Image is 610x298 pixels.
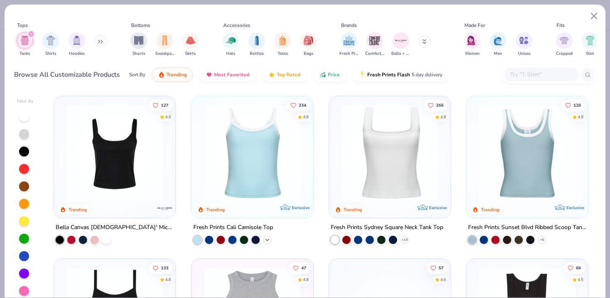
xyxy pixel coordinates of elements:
img: 94a2aa95-cd2b-4983-969b-ecd512716e9a [337,105,442,201]
button: filter button [182,32,199,57]
button: Like [426,262,448,274]
img: Sweatpants Image [160,36,169,45]
img: Bottles Image [252,36,261,45]
div: Bella Canvas [DEMOGRAPHIC_DATA]' Micro Ribbed Scoop Tank [56,222,174,233]
button: Close [586,8,602,24]
button: filter button [464,32,481,57]
div: filter for Skirts [182,32,199,57]
div: filter for Men [490,32,506,57]
span: Shorts [132,51,145,57]
img: most_fav.gif [206,71,212,78]
button: filter button [516,32,532,57]
span: Most Favorited [214,71,249,78]
span: Fresh Prints [339,51,359,57]
span: Hats [226,51,235,57]
img: trending.gif [158,71,165,78]
button: filter button [365,32,384,57]
div: filter for Bottles [249,32,265,57]
span: Bags [304,51,313,57]
button: filter button [490,32,506,57]
img: Unisex Image [519,36,529,45]
div: Fits [556,22,565,29]
button: Like [149,262,173,274]
span: 127 [161,103,168,107]
div: Fresh Prints Cali Camisole Top [193,222,273,233]
span: Exclusive [429,205,447,210]
img: Bella + Canvas Image [395,34,407,47]
span: Fresh Prints Flash [367,71,410,78]
div: 4.8 [165,277,171,283]
span: 234 [298,103,306,107]
span: + 14 [401,237,407,242]
span: Slim [586,51,594,57]
img: Bags Image [304,36,313,45]
div: 4.5 [578,277,583,283]
button: Like [288,262,310,274]
div: filter for Women [464,32,481,57]
button: Like [149,99,173,111]
div: 4.6 [440,277,446,283]
img: 805349cc-a073-4baf-ae89-b2761e757b43 [475,105,580,201]
img: TopRated.gif [268,71,275,78]
span: Women [465,51,480,57]
button: filter button [556,32,573,57]
button: Like [424,99,448,111]
img: Bella + Canvas logo [157,200,173,217]
img: Cropped Image [559,36,569,45]
button: Like [564,262,585,274]
span: 66 [576,266,581,270]
button: filter button [391,32,410,57]
div: 4.9 [165,114,171,120]
button: filter button [339,32,359,57]
img: 8af284bf-0d00-45ea-9003-ce4b9a3194ad [62,105,167,201]
div: filter for Sweatpants [155,32,174,57]
div: 4.8 [303,114,308,120]
span: Sweatpants [155,51,174,57]
span: Shirts [45,51,56,57]
img: Hoodies Image [72,36,81,45]
button: filter button [249,32,265,57]
button: filter button [274,32,291,57]
img: Women Image [467,36,477,45]
div: filter for Fresh Prints [339,32,359,57]
div: Fresh Prints Sydney Square Neck Tank Top [331,222,443,233]
div: Made For [464,22,485,29]
button: filter button [17,32,33,57]
div: 4.8 [440,114,446,120]
img: Tanks Image [20,36,29,45]
div: Tops [17,22,28,29]
span: 57 [439,266,444,270]
img: Skirts Image [186,36,195,45]
span: Unisex [518,51,530,57]
button: filter button [68,32,85,57]
span: 47 [301,266,306,270]
span: Tanks [20,51,30,57]
span: 5 day delivery [412,70,442,80]
div: filter for Hats [222,32,239,57]
div: filter for Shirts [42,32,59,57]
span: Cropped [556,51,573,57]
div: 4.8 [303,277,308,283]
img: Fresh Prints Image [343,34,355,47]
span: + 6 [540,237,544,242]
button: Top Rated [262,68,307,82]
div: Browse All Customizable Products [14,70,120,80]
span: 266 [436,103,444,107]
div: 4.8 [578,114,583,120]
div: filter for Unisex [516,32,532,57]
span: Bottles [250,51,264,57]
input: Try "T-Shirt" [509,70,573,79]
div: filter for Bella + Canvas [391,32,410,57]
div: filter for Bags [300,32,317,57]
span: Skirts [185,51,196,57]
button: Most Favorited [200,68,256,82]
button: Like [561,99,585,111]
div: filter for Cropped [556,32,573,57]
button: Trending [152,68,193,82]
span: Exclusive [292,205,310,210]
img: Slim Image [586,36,595,45]
div: filter for Comfort Colors [365,32,384,57]
span: Bella + Canvas [391,51,410,57]
img: flash.gif [359,71,366,78]
div: Filter By [17,98,34,105]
